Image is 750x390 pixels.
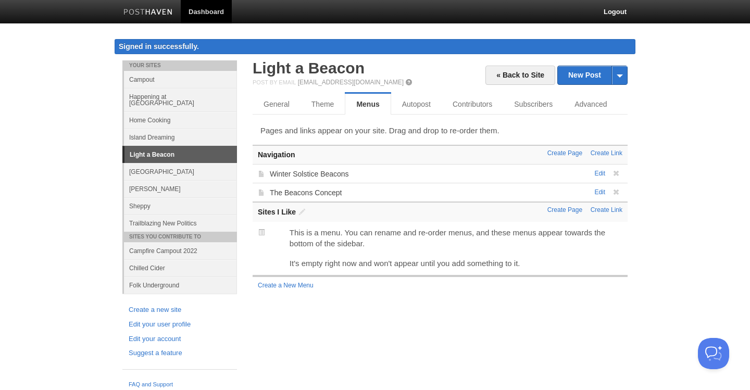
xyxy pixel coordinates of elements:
a: Theme [301,94,345,115]
a: Edit your account [129,334,231,345]
li: Your Sites [122,60,237,71]
a: Advanced [564,94,618,115]
a: [EMAIL_ADDRESS][DOMAIN_NAME] [298,79,404,86]
h3: Navigation [258,151,622,159]
a: Contributors [442,94,503,115]
a: Island Dreaming [124,129,237,146]
a: Sheppy [124,197,237,215]
a: « Back to Site [485,66,555,85]
p: Pages and links appear on your site. Drag and drop to re-order them. [260,125,620,136]
a: Edit [594,170,605,177]
li: Sites You Contribute To [122,232,237,242]
img: Posthaven-bar [123,9,173,17]
a: Subscribers [503,94,564,115]
h3: Sites I Like [258,208,622,216]
a: Trailblazing New Politics [124,215,237,232]
a: Happening at [GEOGRAPHIC_DATA] [124,88,237,111]
a: FAQ and Support [129,380,231,389]
a: New Post [558,66,627,84]
a: Campfire Campout 2022 [124,242,237,259]
a: Create a New Menu [258,282,314,289]
a: Winter Solstice Beacons [270,170,349,178]
a: Create Link [591,206,622,213]
a: Folk Underground [124,276,237,294]
a: Light a Beacon [124,146,237,163]
div: Signed in successfully. [115,39,635,54]
a: Create Link [591,149,622,157]
a: Home Cooking [124,111,237,129]
span: Post by Email [253,79,296,85]
a: [PERSON_NAME] [124,180,237,197]
a: Chilled Cider [124,259,237,276]
a: Menus [345,94,391,115]
a: Edit your user profile [129,319,231,330]
a: The Beacons Concept [270,188,342,197]
a: Autopost [391,94,442,115]
a: [GEOGRAPHIC_DATA] [124,163,237,180]
a: Campout [124,71,237,88]
a: General [253,94,301,115]
a: Edit [594,188,605,196]
a: Create Page [547,206,582,213]
a: Suggest a feature [129,348,231,359]
iframe: Help Scout Beacon - Open [698,338,729,369]
a: Create Page [547,149,582,157]
a: Create a new site [129,305,231,316]
p: It's empty right now and won't appear until you add something to it. [290,258,622,269]
a: Light a Beacon [253,59,365,77]
p: This is a menu. You can rename and re-order menus, and these menus appear towards the bottom of t... [290,227,622,249]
